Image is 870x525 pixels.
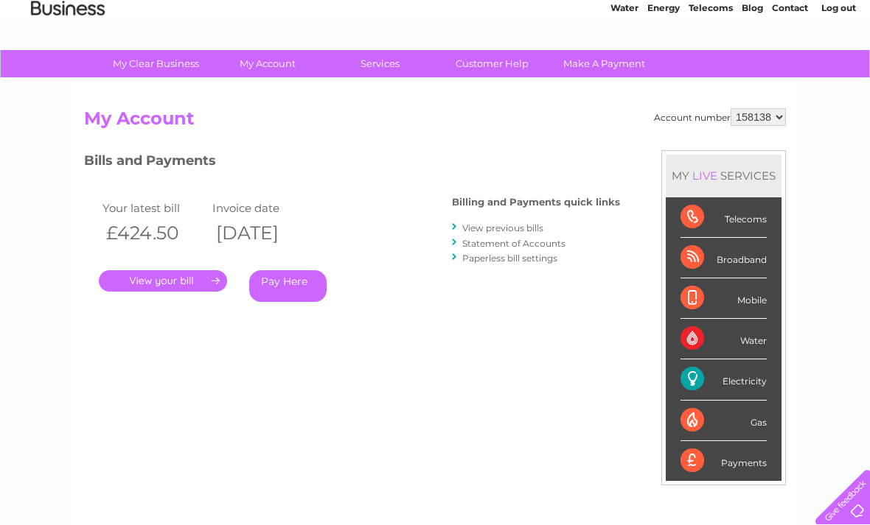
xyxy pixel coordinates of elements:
h2: My Account [84,108,786,136]
th: [DATE] [209,218,319,248]
div: Account number [654,108,786,126]
th: £424.50 [99,218,209,248]
div: Telecoms [681,197,767,238]
a: Water [610,63,638,74]
a: Energy [647,63,680,74]
a: 0333 014 3131 [592,7,694,26]
a: Contact [772,63,808,74]
a: Telecoms [689,63,733,74]
a: My Account [207,50,329,77]
td: Your latest bill [99,198,209,218]
div: Gas [681,401,767,441]
a: My Clear Business [95,50,217,77]
a: Blog [742,63,763,74]
div: Broadband [681,238,767,278]
a: Paperless bill settings [462,253,557,264]
div: Mobile [681,278,767,319]
a: Services [319,50,441,77]
h3: Bills and Payments [84,150,620,176]
a: Log out [821,63,856,74]
div: Clear Business is a trading name of Verastar Limited (registered in [GEOGRAPHIC_DATA] No. 3667643... [88,8,784,71]
a: View previous bills [462,222,543,233]
a: Statement of Accounts [462,238,565,249]
div: Water [681,319,767,359]
div: MY SERVICES [666,155,782,197]
a: . [99,270,227,292]
div: Payments [681,441,767,481]
td: Invoice date [209,198,319,218]
h4: Billing and Payments quick links [452,197,620,208]
a: Pay Here [249,270,327,302]
a: Customer Help [431,50,553,77]
div: LIVE [689,169,720,183]
img: logo.png [30,38,105,83]
div: Electricity [681,359,767,400]
a: Make A Payment [543,50,665,77]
